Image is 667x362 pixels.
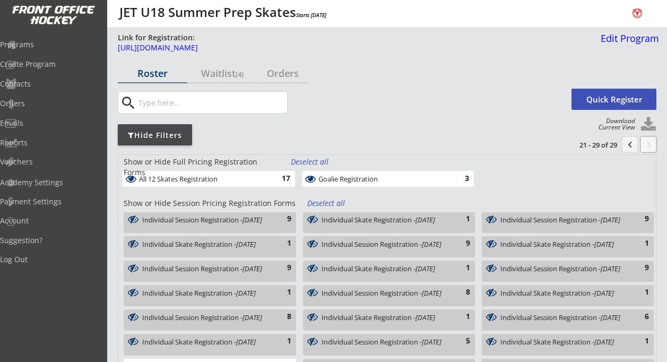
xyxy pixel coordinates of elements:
[136,92,287,113] input: Type here...
[594,288,614,298] em: [DATE]
[118,32,196,43] div: Link for Registration:
[296,11,326,19] em: Starts [DATE]
[596,33,659,43] div: Edit Program
[449,312,470,322] div: 1
[139,175,266,184] div: All 12 Skates Registration
[318,175,446,184] div: Goalie Registration
[622,136,638,152] button: chevron_left
[449,214,470,225] div: 1
[628,287,649,298] div: 1
[448,174,469,184] div: 3
[142,288,266,304] div: Individual Skate Registration
[422,288,441,298] em: [DATE]
[500,215,624,231] div: Individual Session Registration
[142,216,266,223] div: Individual Session Registration -
[270,287,291,298] div: 1
[500,288,624,304] div: Individual Skate Registration
[322,289,446,297] div: Individual Session Registration -
[118,130,192,141] div: Hide Filters
[142,264,266,280] div: Individual Session Registration
[628,312,649,322] div: 6
[500,313,624,329] div: Individual Session Registration
[596,33,659,52] a: Edit Program
[236,288,256,298] em: [DATE]
[422,239,441,249] em: [DATE]
[118,44,594,51] div: [URL][DOMAIN_NAME]
[236,337,256,347] em: [DATE]
[322,338,446,346] div: Individual Session Registration -
[601,264,620,273] em: [DATE]
[322,313,446,329] div: Individual Skate Registration
[415,264,435,273] em: [DATE]
[562,140,617,150] div: 21 - 29 of 29
[449,336,470,347] div: 5
[119,94,137,111] button: search
[242,313,262,322] em: [DATE]
[322,288,446,304] div: Individual Session Registration
[500,314,624,321] div: Individual Session Registration -
[449,287,470,298] div: 8
[628,214,649,225] div: 9
[640,136,656,152] button: keyboard_arrow_right
[449,238,470,249] div: 9
[640,117,656,133] button: Click to download full roster. Your browser settings may try to block it, check your security set...
[307,198,347,209] div: Deselect all
[628,263,649,273] div: 9
[322,216,446,223] div: Individual Skate Registration -
[188,68,257,78] div: Waitlist
[270,238,291,249] div: 1
[142,265,266,272] div: Individual Session Registration -
[118,44,594,57] a: [URL][DOMAIN_NAME]
[322,265,446,272] div: Individual Skate Registration -
[601,215,620,225] em: [DATE]
[500,239,624,255] div: Individual Skate Registration
[322,215,446,231] div: Individual Skate Registration
[500,264,624,280] div: Individual Session Registration
[291,157,330,167] div: Deselect all
[142,338,266,346] div: Individual Skate Registration -
[594,337,614,347] em: [DATE]
[118,68,187,78] div: Roster
[142,314,266,321] div: Individual Session Registration -
[142,240,266,248] div: Individual Skate Registration -
[142,289,266,297] div: Individual Skate Registration -
[236,239,256,249] em: [DATE]
[500,240,624,248] div: Individual Skate Registration -
[601,313,620,322] em: [DATE]
[142,337,266,353] div: Individual Skate Registration
[322,239,446,255] div: Individual Session Registration
[500,338,624,346] div: Individual Skate Registration -
[269,174,290,184] div: 17
[142,215,266,231] div: Individual Session Registration
[422,337,441,347] em: [DATE]
[142,313,266,329] div: Individual Session Registration
[593,118,635,131] div: Download Current View
[124,198,297,209] div: Show or Hide Session Pricing Registration Forms
[500,337,624,353] div: Individual Skate Registration
[500,265,624,272] div: Individual Session Registration -
[500,289,624,297] div: Individual Skate Registration -
[594,239,614,249] em: [DATE]
[628,336,649,347] div: 1
[270,263,291,273] div: 9
[236,70,244,79] font: (4)
[322,314,446,321] div: Individual Skate Registration -
[322,240,446,248] div: Individual Session Registration -
[124,157,279,177] div: Show or Hide Full Pricing Registration Forms
[142,239,266,255] div: Individual Skate Registration
[322,264,446,280] div: Individual Skate Registration
[139,175,266,185] div: All 12 Skates Registration
[322,337,446,353] div: Individual Session Registration
[258,68,308,78] div: Orders
[500,216,624,223] div: Individual Session Registration -
[270,312,291,322] div: 8
[415,313,435,322] em: [DATE]
[270,336,291,347] div: 1
[242,215,262,225] em: [DATE]
[242,264,262,273] em: [DATE]
[415,215,435,225] em: [DATE]
[449,263,470,273] div: 1
[318,175,446,185] div: Goalie Registration
[270,214,291,225] div: 9
[571,89,656,110] button: Quick Register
